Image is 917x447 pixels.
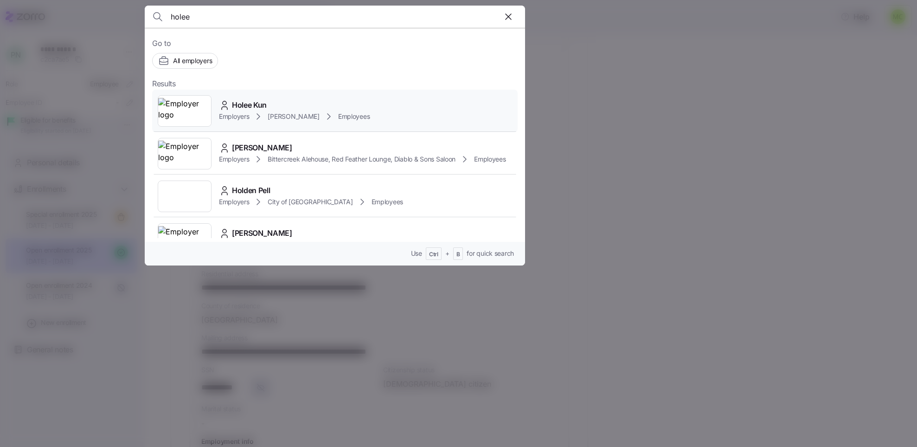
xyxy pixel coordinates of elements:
[232,227,292,239] span: [PERSON_NAME]
[467,249,514,258] span: for quick search
[219,112,249,121] span: Employers
[445,249,449,258] span: +
[219,155,249,164] span: Employers
[158,226,211,252] img: Employer logo
[158,141,211,167] img: Employer logo
[158,98,211,124] img: Employer logo
[232,142,292,154] span: [PERSON_NAME]
[152,38,518,49] span: Go to
[456,251,460,259] span: B
[232,185,270,196] span: Holden Pell
[268,197,353,207] span: City of [GEOGRAPHIC_DATA]
[474,155,506,164] span: Employees
[411,249,422,258] span: Use
[372,197,403,207] span: Employees
[232,99,267,111] span: Holee Kun
[152,78,176,90] span: Results
[338,112,370,121] span: Employees
[152,53,218,69] button: All employers
[219,197,249,207] span: Employers
[173,56,212,65] span: All employers
[429,251,438,259] span: Ctrl
[268,155,455,164] span: Bittercreek Alehouse, Red Feather Lounge, Diablo & Sons Saloon
[268,112,319,121] span: [PERSON_NAME]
